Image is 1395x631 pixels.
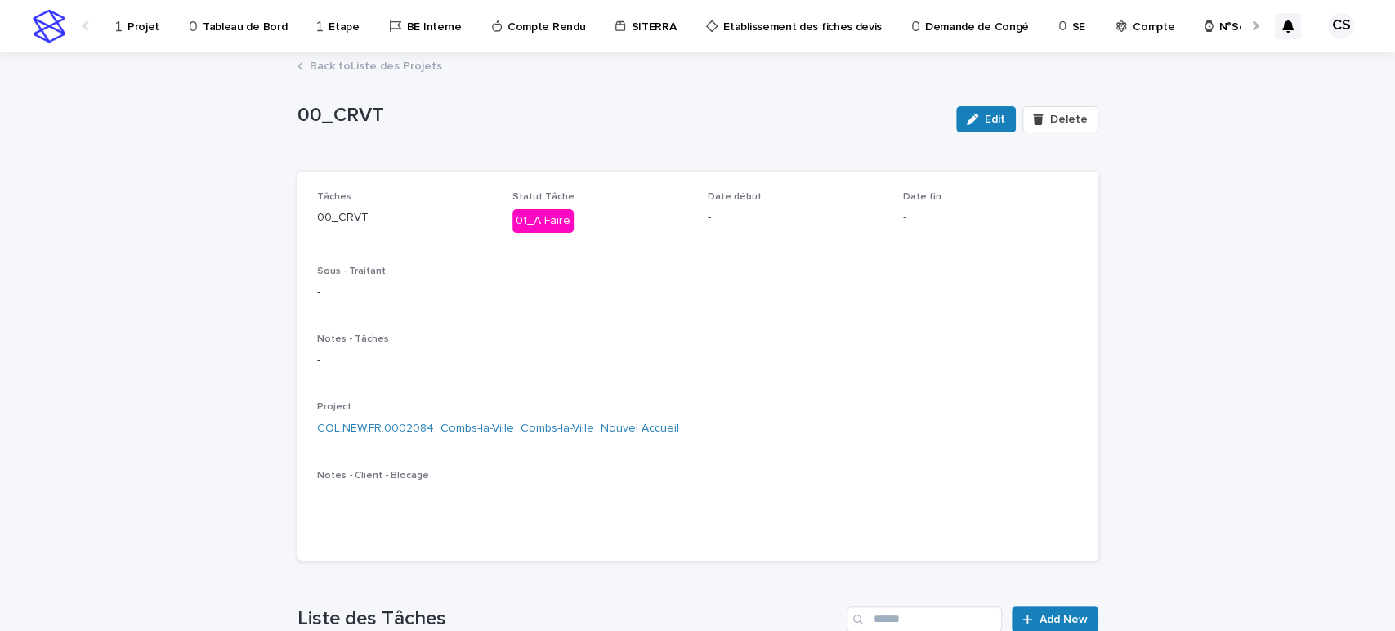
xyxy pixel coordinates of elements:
[1022,106,1098,132] button: Delete
[317,209,493,226] p: 00_CRVT
[903,209,1079,226] p: -
[1328,13,1354,39] div: CS
[297,104,944,128] p: 00_CRVT
[956,106,1016,132] button: Edit
[317,402,351,412] span: Project
[310,56,442,74] a: Back toListe des Projets
[985,114,1005,125] span: Edit
[1050,114,1088,125] span: Delete
[317,499,1079,517] p: -
[317,352,1079,369] p: -
[33,10,65,43] img: stacker-logo-s-only.png
[297,607,841,631] h1: Liste des Tâches
[317,334,389,344] span: Notes - Tâches
[317,266,386,276] span: Sous - Traitant
[317,192,351,202] span: Tâches
[512,192,575,202] span: Statut Tâche
[317,471,429,481] span: Notes - Client - Blocage
[317,420,679,437] a: COL.NEW.FR.0002084_Combs-la-Ville_Combs-la-Ville_Nouvel Accueil
[512,209,574,233] div: 01_A Faire
[317,284,1079,301] p: -
[708,209,883,226] p: -
[903,192,941,202] span: Date fin
[708,192,762,202] span: Date début
[1040,614,1088,625] span: Add New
